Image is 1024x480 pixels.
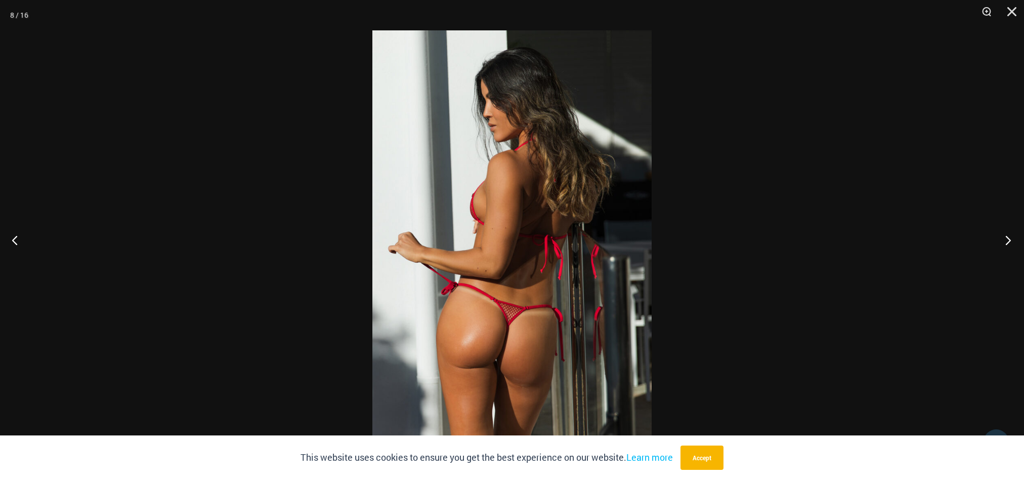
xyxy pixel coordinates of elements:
[986,215,1024,265] button: Next
[10,8,28,23] div: 8 / 16
[301,450,673,465] p: This website uses cookies to ensure you get the best experience on our website.
[626,451,673,463] a: Learn more
[372,30,652,450] img: Summer Storm Red 312 Tri Top 456 Micro 03
[680,446,723,470] button: Accept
